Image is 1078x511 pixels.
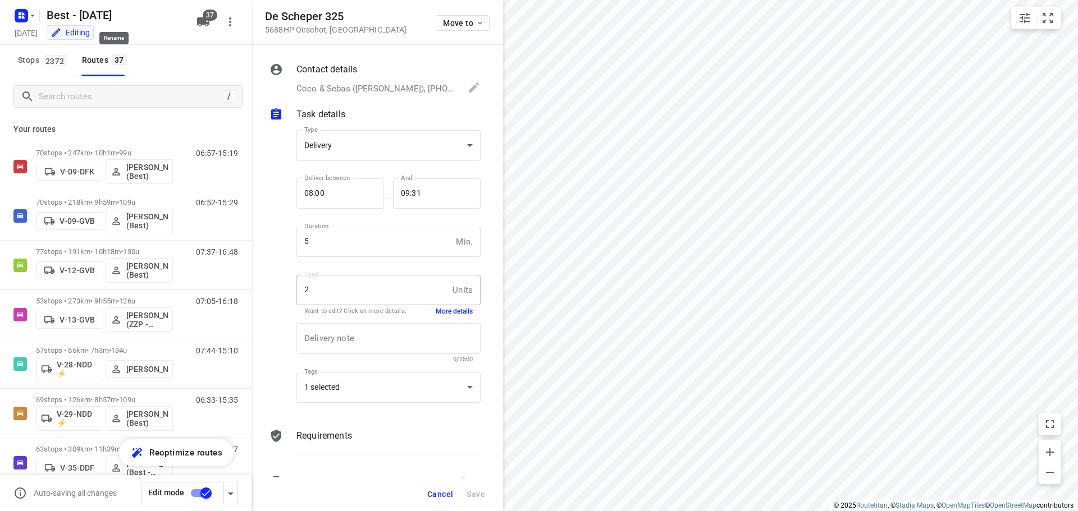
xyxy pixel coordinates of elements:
div: Task details [269,108,481,123]
p: Task details [296,108,345,121]
span: 134u [111,346,127,355]
button: V-13-GVB [36,311,103,329]
p: 70 stops • 218km • 9h59m [36,198,173,206]
button: V-09-DFK [36,163,103,181]
a: Stadia Maps [896,501,934,509]
p: [PERSON_NAME] (ZZP - Best) [126,311,168,329]
button: Fit zoom [1036,7,1059,29]
p: 77 stops • 191km • 10h18m [36,247,173,256]
svg: Edit [467,81,481,94]
span: • [117,149,119,157]
p: [PERSON_NAME] (Best) [126,212,168,230]
div: Delivery [304,141,463,151]
button: 37 [192,11,214,33]
div: 1 selected [296,372,481,403]
button: Cancel [423,484,458,504]
button: V-35-DDF [36,459,103,477]
p: 69 stops • 126km • 8h57m [36,395,173,404]
span: • [117,198,119,206]
p: 07:44-15:10 [196,346,238,355]
div: Driver app settings [224,486,237,500]
a: OpenMapTiles [942,501,985,509]
p: 07:37-16:48 [196,247,238,256]
div: Delivery [296,130,481,161]
button: More details [436,307,473,316]
p: V-35-DDF [60,463,94,472]
p: 57 stops • 66km • 7h3m [36,346,173,355]
button: [PERSON_NAME] (Best) [106,406,173,431]
p: V-28-NDD ⚡ [57,360,98,378]
p: Your routes [13,123,238,135]
p: 06:52-15:29 [196,198,238,207]
p: Min. [456,236,473,248]
p: 06:33-15:35 [196,395,238,404]
p: Requirements [296,429,352,443]
button: V-12-GVB [36,261,103,279]
div: Contact detailsCoco & Sebas ([PERSON_NAME]), [PHONE_NUMBER], [EMAIL_ADDRESS][DOMAIN_NAME] [269,63,481,96]
span: Reoptimize routes [149,445,222,460]
p: Coco & Sebas ([PERSON_NAME]), [PHONE_NUMBER], [EMAIL_ADDRESS][DOMAIN_NAME] [296,82,456,95]
button: [PERSON_NAME] (ZZP - Best) [106,307,173,332]
span: 126u [119,297,135,305]
p: V-29-NDD ⚡ [57,409,98,427]
p: 70 stops • 247km • 10h1m [36,149,173,157]
button: [PERSON_NAME] (Best) [106,159,173,184]
a: Routetitan [856,501,888,509]
p: — [384,194,393,202]
button: More [219,11,241,33]
span: 109u [119,395,135,404]
p: 06:57-15:19 [196,149,238,158]
span: 99u [119,149,131,157]
p: [PERSON_NAME] [126,365,168,374]
p: 53 stops • 273km • 9h55m [36,297,173,305]
p: 5688HP Oirschot , [GEOGRAPHIC_DATA] [265,25,407,34]
p: V-12-GVB [60,266,95,275]
button: V-28-NDD ⚡ [36,357,103,381]
span: Cancel [427,490,453,499]
p: [PERSON_NAME] (Best) [126,163,168,181]
div: Requirements [269,429,481,463]
p: V-13-GVB [60,315,95,324]
span: Edit mode [148,488,184,497]
button: V-29-NDD ⚡ [36,406,103,431]
button: Reoptimize routes [119,439,234,466]
p: Want to edit? Click on more details. [304,307,406,316]
h5: [DATE] [10,26,42,39]
p: Contact details [296,63,357,76]
span: Stops [18,53,71,67]
span: 0/2500 [453,356,473,363]
div: small contained button group [1011,7,1061,29]
span: 37 [112,54,127,65]
div: Editing [51,27,90,38]
p: [PERSON_NAME] (Best) [126,409,168,427]
p: V-09-DFK [60,167,94,176]
span: 2372 [43,55,67,66]
input: Search routes [39,88,223,105]
button: V-09-GVB [36,212,103,230]
span: Move to [443,19,485,27]
p: 07:05-16:18 [196,297,238,306]
p: [PERSON_NAME] (Best - ZZP) [126,459,168,477]
span: 37 [203,10,217,21]
button: [PERSON_NAME] (Best - ZZP) [106,455,173,480]
span: 130u [123,247,139,256]
span: • [117,395,119,404]
span: • [109,346,111,355]
p: 63 stops • 309km • 11h39m [36,445,173,453]
button: Map settings [1013,7,1036,29]
h5: Best - [DATE] [42,6,188,24]
button: [PERSON_NAME] (Best) [106,209,173,233]
span: 109u [119,198,135,206]
h5: De Scheper 325 [265,10,407,23]
p: Units [453,284,473,297]
a: OpenStreetMap [990,501,1036,509]
p: Priority [296,476,325,489]
p: Auto-saving all changes [34,489,117,498]
div: / [223,90,235,103]
button: Move to [436,15,490,31]
button: [PERSON_NAME] (Best) [106,258,173,283]
span: • [117,297,119,305]
button: [PERSON_NAME] [106,360,173,378]
span: • [121,247,123,256]
p: [PERSON_NAME] (Best) [126,261,168,279]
